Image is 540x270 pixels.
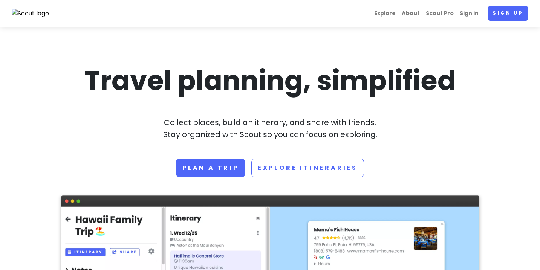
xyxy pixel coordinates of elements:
[61,116,479,140] p: Collect places, build an itinerary, and share with friends. Stay organized with Scout so you can ...
[399,6,423,21] a: About
[423,6,457,21] a: Scout Pro
[457,6,482,21] a: Sign in
[61,63,479,98] h1: Travel planning, simplified
[251,159,364,177] a: Explore Itineraries
[488,6,528,21] a: Sign up
[371,6,399,21] a: Explore
[176,159,245,177] a: Plan a trip
[12,9,49,18] img: Scout logo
